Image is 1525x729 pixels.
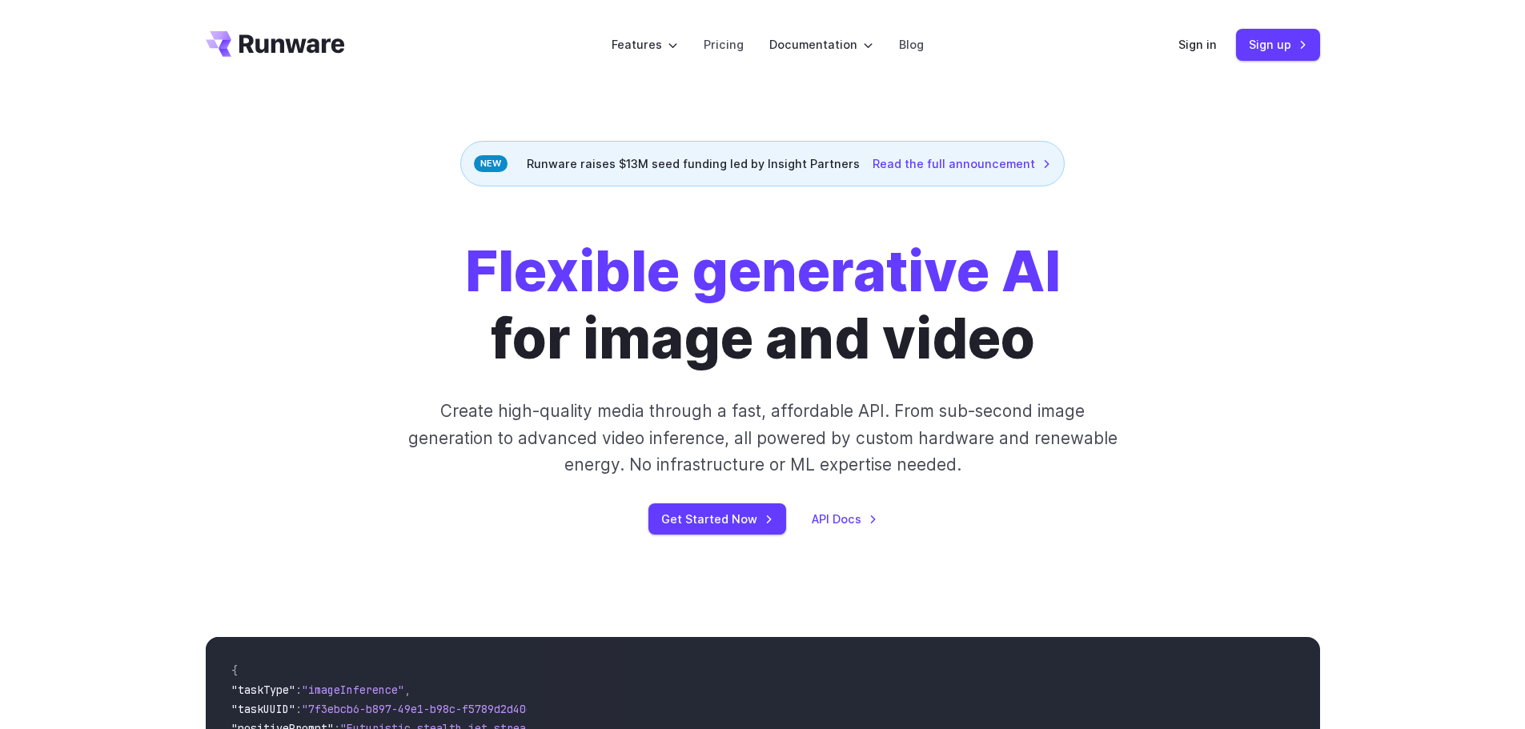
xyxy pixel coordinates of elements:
a: Sign in [1178,35,1217,54]
span: : [295,702,302,716]
span: { [231,663,238,678]
label: Documentation [769,35,873,54]
span: "taskType" [231,683,295,697]
span: "taskUUID" [231,702,295,716]
p: Create high-quality media through a fast, affordable API. From sub-second image generation to adv... [406,398,1119,478]
span: "7f3ebcb6-b897-49e1-b98c-f5789d2d40d7" [302,702,545,716]
span: : [295,683,302,697]
a: API Docs [812,510,877,528]
a: Blog [899,35,924,54]
div: Runware raises $13M seed funding led by Insight Partners [460,141,1065,186]
a: Get Started Now [648,503,786,535]
a: Sign up [1236,29,1320,60]
span: , [404,683,411,697]
h1: for image and video [465,238,1061,372]
a: Go to / [206,31,345,57]
span: "imageInference" [302,683,404,697]
strong: Flexible generative AI [465,237,1061,305]
a: Pricing [704,35,744,54]
a: Read the full announcement [873,154,1051,173]
label: Features [612,35,678,54]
